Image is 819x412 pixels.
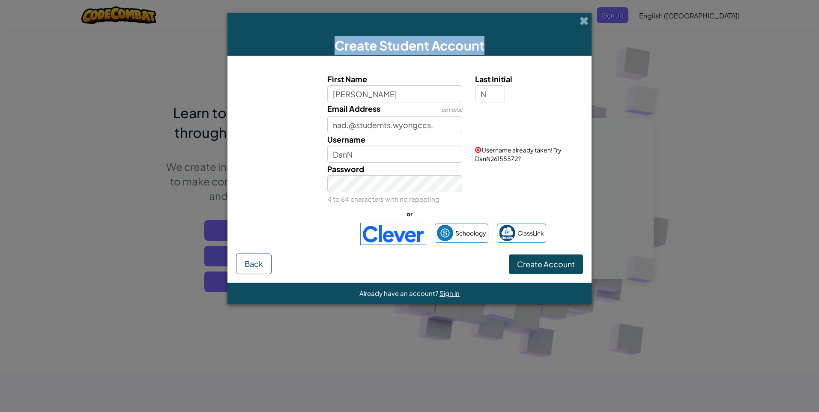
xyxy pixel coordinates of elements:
span: ClassLink [517,227,544,239]
img: schoology.png [437,225,453,241]
span: First Name [327,74,367,84]
span: Last Initial [475,74,512,84]
button: Create Account [509,254,583,274]
span: Back [245,259,263,269]
button: Back [236,254,272,274]
span: Already have an account? [359,289,439,297]
img: clever-logo-blue.png [360,223,426,245]
span: Password [327,164,364,174]
a: Sign in [439,289,460,297]
span: Create Account [517,259,575,269]
iframe: Sign in with Google Button [269,224,356,243]
span: Create Student Account [335,37,484,54]
span: or [402,208,417,220]
span: optional [441,107,462,113]
span: Email Address [327,104,380,113]
span: Schoology [455,227,486,239]
span: Username [327,134,365,144]
img: classlink-logo-small.png [499,225,515,241]
small: 4 to 64 characters with no repeating [327,195,439,203]
span: Username already taken! Try DanN26155572? [475,146,562,162]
